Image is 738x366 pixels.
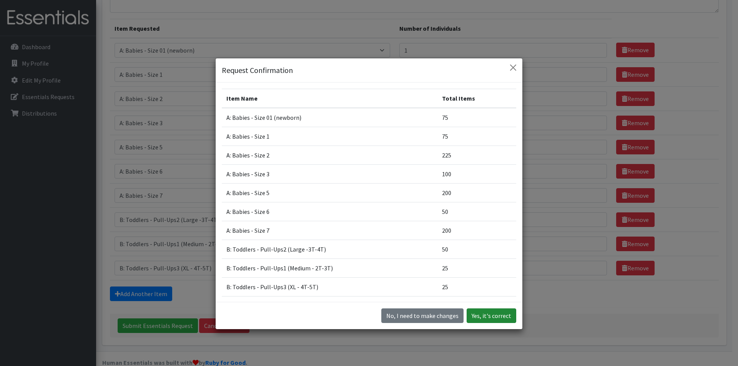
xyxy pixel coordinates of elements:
td: A: Babies - Size 6 [222,202,437,221]
td: A: Babies - Size 1 [222,127,437,146]
td: 100 [437,164,516,183]
button: Close [507,61,519,74]
td: A: Babies - Size 5 [222,183,437,202]
button: Yes, it's correct [467,308,516,323]
td: 25 [437,277,516,296]
td: 75 [437,108,516,127]
th: Item Name [222,89,437,108]
td: A: Babies - Size 7 [222,221,437,240]
th: Total Items [437,89,516,108]
td: 75 [437,127,516,146]
h5: Request Confirmation [222,65,293,76]
td: 200 [437,183,516,202]
td: 25 [437,258,516,277]
td: A: Babies - Size 2 [222,146,437,164]
td: 50 [437,202,516,221]
td: A: Babies - Size 3 [222,164,437,183]
td: 50 [437,240,516,258]
td: B: Toddlers - Pull-Ups1 (Medium - 2T-3T) [222,258,437,277]
td: B: Toddlers - Pull-Ups3 (XL - 4T-5T) [222,277,437,296]
td: 200 [437,221,516,240]
td: A: Babies - Size 01 (newborn) [222,108,437,127]
td: 225 [437,146,516,164]
button: No I need to make changes [381,308,464,323]
td: B: Toddlers - Pull-Ups2 (Large -3T-4T) [222,240,437,258]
